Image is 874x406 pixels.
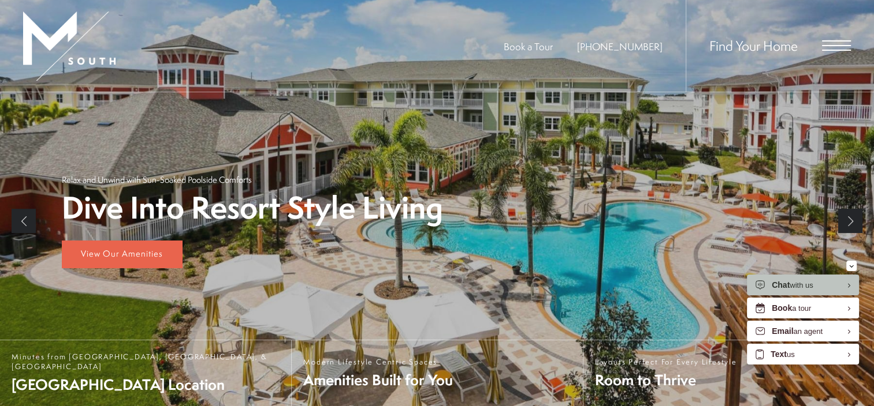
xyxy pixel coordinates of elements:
span: [PHONE_NUMBER] [577,40,663,53]
span: Layouts Perfect For Every Lifestyle [595,357,737,367]
span: Minutes from [GEOGRAPHIC_DATA], [GEOGRAPHIC_DATA], & [GEOGRAPHIC_DATA] [12,352,280,371]
img: MSouth [23,12,116,81]
a: View Our Amenities [62,240,183,268]
a: Layouts Perfect For Every Lifestyle [583,340,874,406]
a: Call Us at 813-570-8014 [577,40,663,53]
p: Relax and Unwind with Sun-Soaked Poolside Comforts [62,174,252,186]
span: [GEOGRAPHIC_DATA] Location [12,374,280,394]
a: Modern Lifestyle Centric Spaces [291,340,582,406]
p: Dive Into Resort Style Living [62,191,443,224]
a: Next [838,209,862,233]
span: View Our Amenities [81,247,163,260]
a: Find Your Home [709,36,798,55]
a: Book a Tour [504,40,553,53]
span: Modern Lifestyle Centric Spaces [303,357,453,367]
span: Room to Thrive [595,370,737,390]
span: Amenities Built for You [303,370,453,390]
a: Previous [12,209,36,233]
button: Open Menu [822,40,851,51]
